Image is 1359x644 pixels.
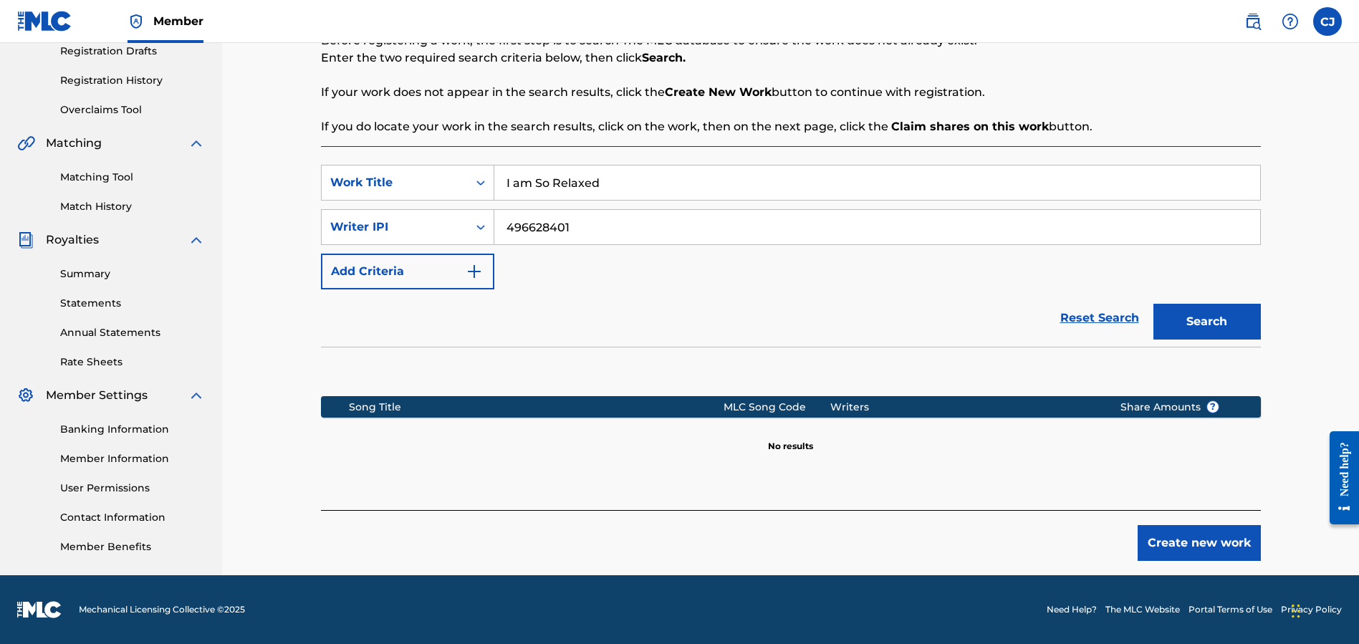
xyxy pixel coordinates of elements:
p: Enter the two required search criteria below, then click [321,49,1261,67]
span: Matching [46,135,102,152]
a: User Permissions [60,481,205,496]
div: User Menu [1313,7,1342,36]
img: logo [17,601,62,618]
span: Share Amounts [1120,400,1219,415]
p: No results [768,423,813,453]
a: Summary [60,266,205,282]
img: Member Settings [17,387,34,404]
img: expand [188,135,205,152]
a: Contact Information [60,510,205,525]
iframe: Chat Widget [1287,575,1359,644]
a: Public Search [1239,7,1267,36]
button: Create new work [1138,525,1261,561]
a: Member Benefits [60,539,205,554]
strong: Search. [642,51,686,64]
a: Overclaims Tool [60,102,205,117]
a: The MLC Website [1105,603,1180,616]
div: Help [1276,7,1305,36]
a: Registration History [60,73,205,88]
a: Portal Terms of Use [1188,603,1272,616]
button: Search [1153,304,1261,340]
a: Member Information [60,451,205,466]
iframe: Resource Center [1319,417,1359,539]
div: Writer IPI [330,218,459,236]
img: expand [188,387,205,404]
span: ? [1207,401,1219,413]
a: Need Help? [1047,603,1097,616]
form: Search Form [321,165,1261,347]
div: Writers [830,400,1098,415]
a: Privacy Policy [1281,603,1342,616]
img: Matching [17,135,35,152]
p: If your work does not appear in the search results, click the button to continue with registration. [321,84,1261,101]
img: Top Rightsholder [128,13,145,30]
strong: Claim shares on this work [891,120,1049,133]
div: Work Title [330,174,459,191]
a: Rate Sheets [60,355,205,370]
span: Member Settings [46,387,148,404]
p: If you do locate your work in the search results, click on the work, then on the next page, click... [321,118,1261,135]
a: Statements [60,296,205,311]
a: Reset Search [1053,302,1146,334]
a: Match History [60,199,205,214]
img: help [1282,13,1299,30]
img: search [1244,13,1262,30]
span: Member [153,13,203,29]
img: 9d2ae6d4665cec9f34b9.svg [466,263,483,280]
span: Royalties [46,231,99,249]
a: Banking Information [60,422,205,437]
a: Matching Tool [60,170,205,185]
a: Registration Drafts [60,44,205,59]
div: MLC Song Code [724,400,831,415]
img: expand [188,231,205,249]
span: Mechanical Licensing Collective © 2025 [79,603,245,616]
div: Song Title [349,400,724,415]
img: Royalties [17,231,34,249]
a: Annual Statements [60,325,205,340]
div: Drag [1292,590,1300,633]
button: Add Criteria [321,254,494,289]
img: MLC Logo [17,11,72,32]
strong: Create New Work [665,85,772,99]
